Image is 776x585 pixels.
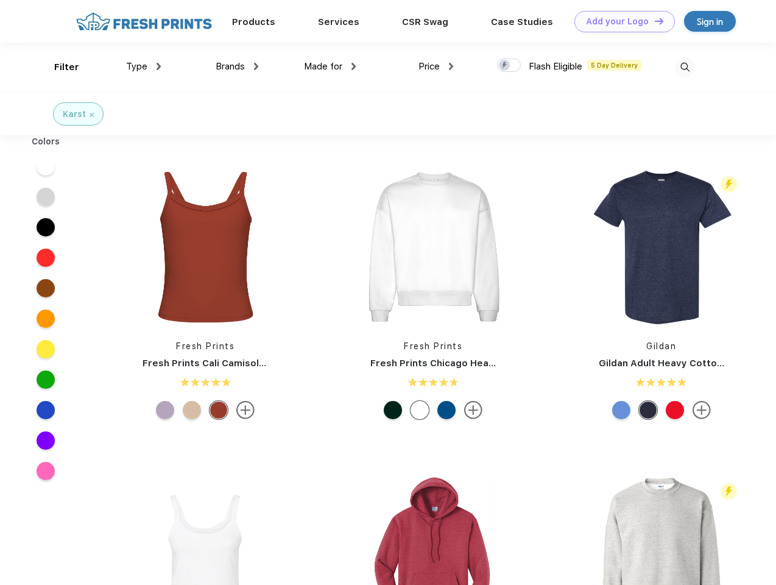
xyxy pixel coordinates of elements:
[54,60,79,74] div: Filter
[404,341,462,351] a: Fresh Prints
[157,63,161,70] img: dropdown.png
[599,358,757,369] a: Gildan Adult Heavy Cotton T-Shirt
[587,60,641,71] span: 5 Day Delivery
[143,358,285,369] a: Fresh Prints Cali Camisole Top
[126,61,147,72] span: Type
[352,166,514,328] img: func=resize&h=266
[580,166,742,328] img: func=resize&h=266
[675,57,695,77] img: desktop_search.svg
[639,401,657,419] div: Heather Navy
[646,341,676,351] a: Gildan
[72,11,216,32] img: fo%20logo%202.webp
[370,358,580,369] a: Fresh Prints Chicago Heavyweight Crewneck
[63,108,86,121] div: Karst
[437,401,456,419] div: Royal Blue mto
[418,61,440,72] span: Price
[721,483,737,500] img: flash_active_toggle.svg
[693,401,711,419] img: more.svg
[156,401,174,419] div: Purple White
[232,16,275,27] a: Products
[304,61,342,72] span: Made for
[464,401,482,419] img: more.svg
[529,61,582,72] span: Flash Eligible
[411,401,429,419] div: White
[612,401,630,419] div: Carolina Blue
[449,63,453,70] img: dropdown.png
[210,401,228,419] div: Toasted
[176,341,235,351] a: Fresh Prints
[351,63,356,70] img: dropdown.png
[384,401,402,419] div: Forest Green mto
[666,401,684,419] div: Red
[721,176,737,193] img: flash_active_toggle.svg
[254,63,258,70] img: dropdown.png
[124,166,286,328] img: func=resize&h=266
[90,113,94,117] img: filter_cancel.svg
[697,15,723,29] div: Sign in
[236,401,255,419] img: more.svg
[318,16,359,27] a: Services
[655,18,663,24] img: DT
[216,61,245,72] span: Brands
[684,11,736,32] a: Sign in
[183,401,201,419] div: Oat White
[23,135,69,148] div: Colors
[586,16,649,27] div: Add your Logo
[402,16,448,27] a: CSR Swag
